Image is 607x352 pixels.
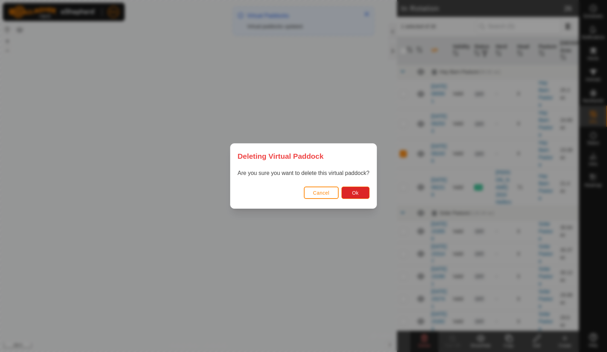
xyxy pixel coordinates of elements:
[237,169,369,177] p: Are you sure you want to delete this virtual paddock?
[352,190,359,196] span: Ok
[304,187,339,199] button: Cancel
[313,190,329,196] span: Cancel
[237,151,324,162] span: Deleting Virtual Paddock
[341,187,370,199] button: Ok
